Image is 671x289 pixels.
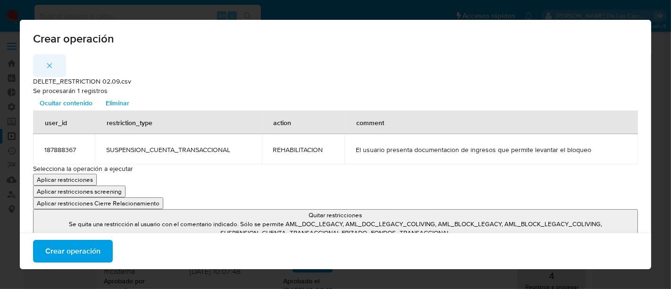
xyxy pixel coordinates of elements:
span: SUSPENSION_CUENTA_TRANSACCIONAL [106,145,251,154]
div: user_id [34,111,78,134]
p: Se quita una restricción al usuario con el comentario indicado. Sólo se permite AML_DOC_LEGACY, A... [37,220,634,238]
div: comment [345,111,395,134]
p: Aplicar restricciones screening [37,187,122,196]
span: 187888367 [44,145,84,154]
span: REHABILITACION [273,145,333,154]
span: Ocultar contenido [40,96,92,110]
span: Eliminar [106,96,129,110]
button: Aplicar restricciones screening [33,186,126,197]
span: Crear operación [45,241,101,262]
div: restriction_type [95,111,164,134]
button: Eliminar [99,95,136,110]
button: Aplicar restricciones [33,174,97,186]
p: Selecciona la operación a ejecutar [33,164,638,174]
span: El usuario presenta documentacion de ingresos que permite levantar el bloqueo [356,145,627,154]
p: Se procesarán 1 registros [33,86,638,96]
p: DELETE_RESTRICTION 02.09.csv [33,77,638,86]
span: Crear operación [33,33,638,44]
button: Quitar restriccionesSe quita una restricción al usuario con el comentario indicado. Sólo se permi... [33,209,638,239]
p: Aplicar restricciones Cierre Relacionamiento [37,199,159,208]
button: Ocultar contenido [33,95,99,110]
p: Aplicar restricciones [37,175,93,184]
button: Aplicar restricciones Cierre Relacionamiento [33,197,163,209]
div: action [262,111,303,134]
p: Quitar restricciones [37,211,634,220]
button: Crear operación [33,240,113,263]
